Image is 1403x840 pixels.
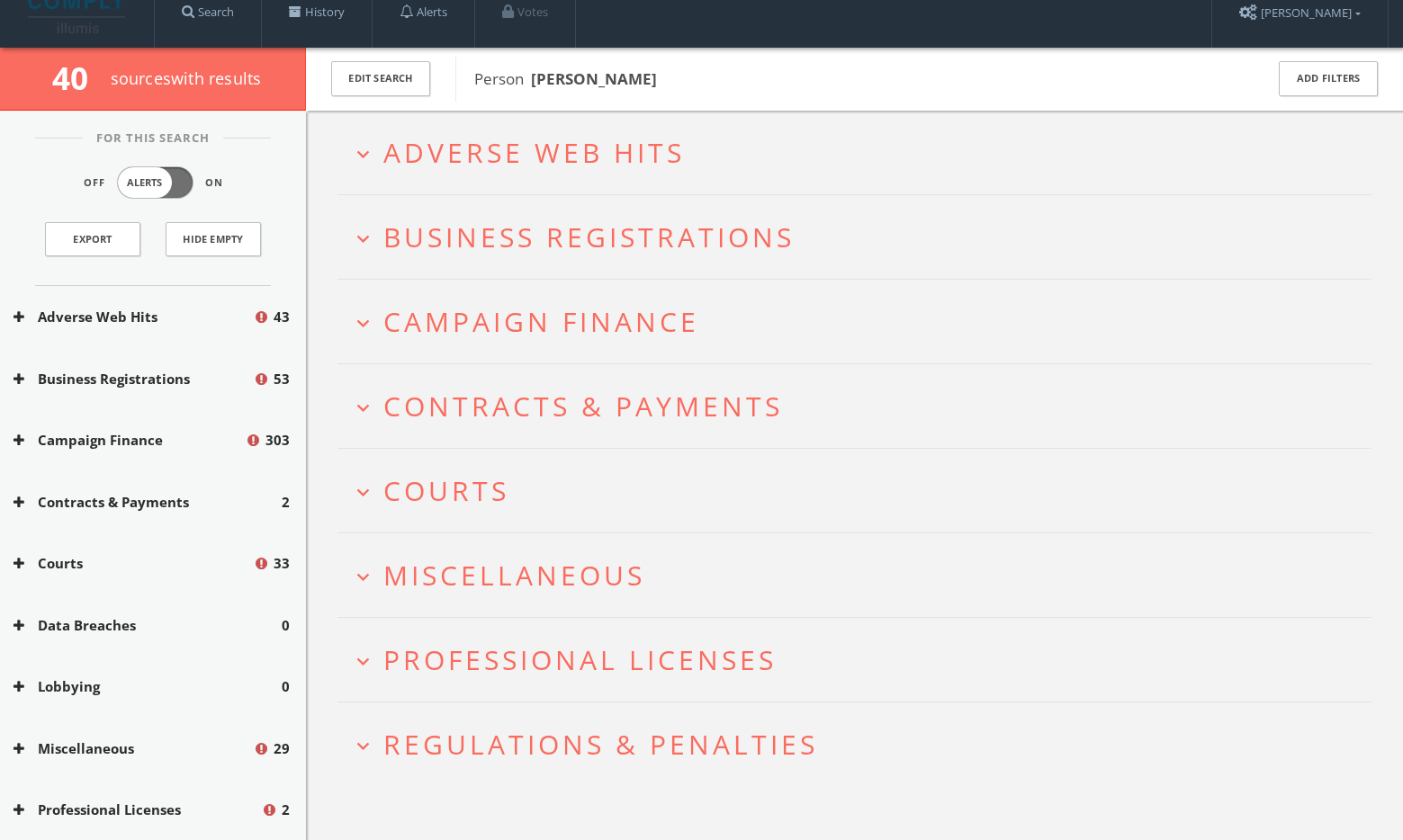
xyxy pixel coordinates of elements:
[351,311,375,335] i: expand_more
[351,142,375,166] i: expand_more
[474,68,657,89] span: Person
[111,67,262,89] span: source s with results
[383,726,818,763] span: Regulations & Penalties
[351,138,1372,167] button: expand_moreAdverse Web Hits
[351,560,1372,590] button: expand_moreMiscellaneous
[351,307,1372,336] button: expand_moreCampaign Finance
[282,615,290,636] span: 0
[351,649,375,674] i: expand_more
[13,615,282,636] button: Data Breaches
[383,219,795,255] span: Business Registrations
[351,645,1372,675] button: expand_moreProfessional Licenses
[351,734,375,758] i: expand_more
[282,492,290,513] span: 2
[13,492,282,513] button: Contracts & Payments
[274,369,290,389] span: 53
[383,388,783,424] span: Contracts & Payments
[351,227,375,251] i: expand_more
[531,68,657,89] b: [PERSON_NAME]
[45,222,140,256] a: Export
[166,222,261,256] button: Hide Empty
[331,61,430,96] button: Edit Search
[205,175,223,191] span: On
[351,391,1372,421] button: expand_moreContracts & Payments
[351,396,375,420] i: expand_more
[383,557,645,594] span: Miscellaneous
[351,729,1372,759] button: expand_moreRegulations & Penalties
[383,641,777,678] span: Professional Licenses
[274,307,290,327] span: 43
[282,676,290,697] span: 0
[265,430,290,451] span: 303
[383,134,685,171] span: Adverse Web Hits
[383,472,509,509] span: Courts
[351,476,1372,505] button: expand_moreCourts
[282,800,290,820] span: 2
[274,553,290,574] span: 33
[13,553,253,574] button: Courts
[351,222,1372,252] button: expand_moreBusiness Registrations
[84,175,105,191] span: Off
[13,800,261,820] button: Professional Licenses
[13,738,253,759] button: Miscellaneous
[383,303,699,340] span: Campaign Finance
[13,430,245,451] button: Campaign Finance
[13,676,282,697] button: Lobbying
[13,307,253,327] button: Adverse Web Hits
[13,369,253,389] button: Business Registrations
[351,480,375,505] i: expand_more
[351,565,375,589] i: expand_more
[1279,61,1378,96] button: Add Filters
[274,738,290,759] span: 29
[52,57,103,99] span: 40
[83,130,223,147] span: For This Search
